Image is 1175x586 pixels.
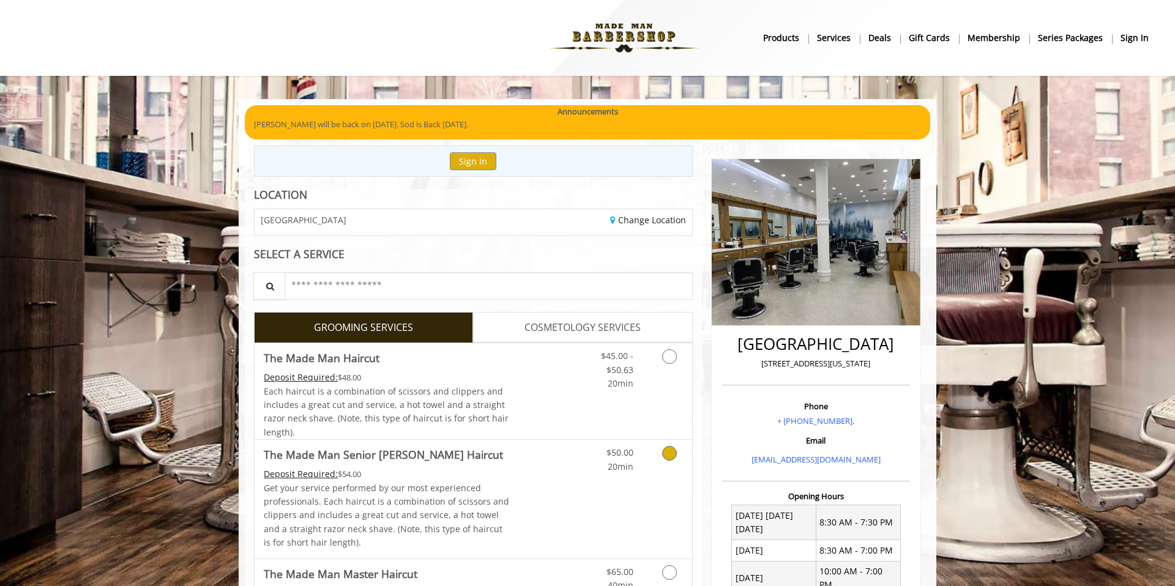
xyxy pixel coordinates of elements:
span: GROOMING SERVICES [314,320,413,336]
img: Made Man Barbershop logo [540,4,708,72]
span: COSMETOLOGY SERVICES [524,320,641,336]
td: 8:30 AM - 7:00 PM [816,540,900,561]
button: Sign In [450,152,496,170]
a: [EMAIL_ADDRESS][DOMAIN_NAME] [752,454,881,465]
span: [GEOGRAPHIC_DATA] [261,215,346,224]
div: $54.00 [264,467,510,481]
b: sign in [1121,31,1149,45]
a: DealsDeals [860,29,900,46]
span: 20min [608,461,633,472]
a: sign insign in [1112,29,1157,46]
b: The Made Man Senior [PERSON_NAME] Haircut [264,446,503,463]
span: This service needs some Advance to be paid before we block your appointment [264,468,338,480]
span: $50.00 [606,447,633,458]
span: This service needs some Advance to be paid before we block your appointment [264,371,338,383]
p: [PERSON_NAME] will be back on [DATE]. Sod is Back [DATE]. [254,118,921,131]
span: $45.00 - $50.63 [601,350,633,375]
b: LOCATION [254,187,307,202]
h3: Phone [725,402,907,410]
a: + [PHONE_NUMBER]. [777,415,854,426]
p: [STREET_ADDRESS][US_STATE] [725,357,907,370]
div: SELECT A SERVICE [254,248,693,260]
a: Series packagesSeries packages [1029,29,1112,46]
div: $48.00 [264,371,510,384]
td: 8:30 AM - 7:30 PM [816,505,900,540]
button: Service Search [253,272,285,300]
a: ServicesServices [808,29,860,46]
p: Get your service performed by our most experienced professionals. Each haircut is a combination o... [264,481,510,550]
a: Change Location [610,214,686,226]
a: Gift cardsgift cards [900,29,959,46]
h3: Email [725,436,907,445]
b: Services [817,31,851,45]
td: [DATE] [DATE] [DATE] [732,505,816,540]
h2: [GEOGRAPHIC_DATA] [725,335,907,353]
td: [DATE] [732,540,816,561]
a: MembershipMembership [959,29,1029,46]
b: The Made Man Master Haircut [264,565,417,582]
b: Deals [868,31,891,45]
b: Membership [968,31,1020,45]
a: Productsproducts [755,29,808,46]
span: $65.00 [606,566,633,577]
h3: Opening Hours [722,492,910,500]
b: gift cards [909,31,950,45]
b: The Made Man Haircut [264,349,379,366]
span: 20min [608,377,633,389]
span: Each haircut is a combination of scissors and clippers and includes a great cut and service, a ho... [264,385,509,438]
b: Series packages [1038,31,1103,45]
b: Announcements [558,105,618,118]
b: products [763,31,799,45]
